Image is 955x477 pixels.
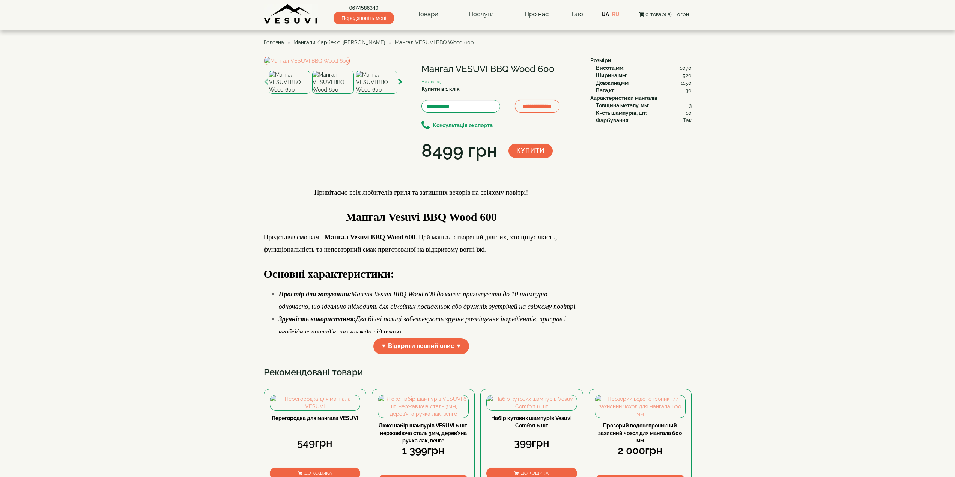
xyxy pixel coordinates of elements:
div: : [596,117,692,124]
div: 1 399грн [378,443,469,458]
span: Привітаємо всіх любителів гриля та затишних вечорів на свіжому повітрі! [314,189,528,196]
a: Мангали-барбекю-[PERSON_NAME] [293,39,385,45]
small: На складі [421,79,442,84]
span: Представляємо вам – . Цей мангал створений для тих, хто цінує якість, функціональність та неповто... [264,233,557,253]
span: Мангал VESUVI BBQ Wood 600 [395,39,474,45]
div: 8499 грн [421,138,497,164]
a: Люкс набір шампурів VESUVI 6 шт. нержавіюча сталь 3мм, дерев'яна ручка лак, венге [379,423,468,444]
img: Мангал VESUVI BBQ Wood 600 [356,71,397,94]
a: Головна [264,39,284,45]
div: : [596,72,692,79]
b: Довжина,мм [596,80,629,86]
span: 1070 [680,64,692,72]
strong: Простір для готування: [279,290,352,298]
a: 0674586340 [334,4,394,12]
span: Передзвоніть мені [334,12,394,24]
h1: Мангал VESUVI BBQ Wood 600 [421,64,579,74]
em: Два бічні полиці забезпечують зручне розміщення інгредієнтів, приправ і необхідних приладів, що з... [279,315,566,335]
em: Мангал Vesuvi BBQ Wood 600 дозволяє приготувати до 10 шампурів одночасно, що ідеально підходить д... [279,290,577,310]
a: Послуги [461,6,501,23]
label: Купити в 1 клік [421,85,460,93]
div: : [596,64,692,72]
a: Товари [410,6,446,23]
strong: Мангал Vesuvi BBQ Wood 600 [325,233,415,241]
span: 520 [683,72,692,79]
b: Розміри [590,57,611,63]
strong: Основні характеристики: [264,268,394,280]
a: Перегородка для мангала VESUVI [272,415,358,421]
img: Люкс набір шампурів VESUVI 6 шт. нержавіюча сталь 3мм, дерев'яна ручка лак, венге [378,395,468,418]
a: Прозорий водонепроникний захисний чохол для мангала 600 мм [598,423,682,444]
b: Товщина металу, мм [596,102,648,108]
span: 10 [686,109,692,117]
span: ▼ Відкрити повний опис ▼ [373,338,469,354]
a: UA [602,11,609,17]
img: Набір кутових шампурів Vesuvi Comfort 6 шт [487,395,577,410]
span: Так [683,117,692,124]
a: Блог [571,10,586,18]
span: 1150 [681,79,692,87]
button: 0 товар(ів) - 0грн [637,10,691,18]
img: Завод VESUVI [264,4,318,24]
img: Мангал VESUVI BBQ Wood 600 [269,71,310,94]
b: Характеристики мангалів [590,95,657,101]
b: Ширина,мм [596,72,626,78]
img: Мангал VESUVI BBQ Wood 600 [312,71,354,94]
div: 2 000грн [595,443,686,458]
span: 0 товар(ів) - 0грн [645,11,689,17]
div: 549грн [270,436,361,451]
div: : [596,102,692,109]
div: : [596,87,692,94]
b: Вага,кг [596,87,614,93]
span: Мангал Vesuvi BBQ Wood 600 [346,211,497,223]
b: Консультація експерта [433,122,493,128]
div: 399грн [486,436,577,451]
a: Про нас [517,6,556,23]
span: До кошика [521,471,549,476]
a: RU [612,11,620,17]
span: 3 [689,102,692,109]
img: Прозорий водонепроникний захисний чохол для мангала 600 мм [595,395,685,418]
span: До кошика [304,471,332,476]
strong: Зручність використання: [279,315,356,323]
h3: Рекомендовані товари [264,367,692,377]
b: К-сть шампурів, шт [596,110,646,116]
img: Перегородка для мангала VESUVI [270,395,360,410]
a: Набір кутових шампурів Vesuvi Comfort 6 шт [491,415,572,429]
span: 30 [686,87,692,94]
button: Купити [508,144,553,158]
div: : [596,109,692,117]
b: Фарбування [596,117,628,123]
div: : [596,79,692,87]
img: Мангал VESUVI BBQ Wood 600 [264,57,350,65]
b: Висота,мм [596,65,623,71]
